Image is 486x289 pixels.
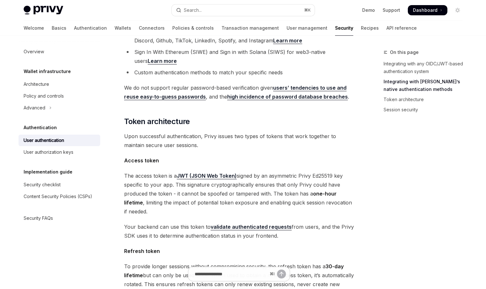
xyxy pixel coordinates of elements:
a: User authentication [19,135,100,146]
div: Security checklist [24,181,61,189]
li: Social authentication through OAuth2.0 with providers like Google, Apple, Twitter, Discord, Githu... [124,27,354,45]
span: Your backend can use this token to from users, and the Privy SDK uses it to determine authenticat... [124,222,354,240]
a: Integrating with any OIDC/JWT-based authentication system [384,59,468,77]
a: Content Security Policies (CSPs) [19,191,100,202]
div: Architecture [24,80,49,88]
a: Learn more [273,37,302,44]
span: ⌘ K [304,8,311,13]
button: Open search [172,4,315,16]
img: light logo [24,6,63,15]
a: Welcome [24,20,44,36]
a: Support [383,7,400,13]
a: Security [335,20,353,36]
a: Connectors [139,20,165,36]
span: Token architecture [124,116,190,127]
h5: Implementation guide [24,168,72,176]
div: Security FAQs [24,214,53,222]
li: Sign In With Ethereum (SIWE) and Sign in with Solana (SIWS) for web3-native users [124,48,354,65]
a: Learn more [148,58,177,64]
strong: Access token [124,157,159,164]
a: Overview [19,46,100,57]
a: Basics [52,20,66,36]
div: Advanced [24,104,45,112]
a: Wallets [115,20,131,36]
span: Dashboard [413,7,437,13]
a: Recipes [361,20,379,36]
a: validate authenticated requests [211,224,292,230]
div: Policy and controls [24,92,64,100]
strong: 30-day lifetime [124,263,344,278]
a: Policies & controls [172,20,214,36]
a: Policy and controls [19,90,100,102]
div: User authentication [24,137,64,144]
a: Transaction management [221,20,279,36]
li: Custom authentication methods to match your specific needs [124,68,354,77]
button: Toggle dark mode [452,5,463,15]
h5: Authentication [24,124,57,131]
a: Architecture [19,78,100,90]
input: Ask a question... [195,267,267,281]
a: high incidence of password database breaches [227,93,348,100]
strong: Refresh token [124,248,160,254]
a: Authentication [74,20,107,36]
a: Security checklist [19,179,100,190]
a: User management [287,20,327,36]
a: Security FAQs [19,212,100,224]
span: The access token is a signed by an asymmetric Privy Ed25519 key specific to your app. This signat... [124,171,354,216]
div: Content Security Policies (CSPs) [24,193,92,200]
button: Toggle Advanced section [19,102,100,114]
a: User authorization keys [19,146,100,158]
a: Integrating with [PERSON_NAME]’s native authentication methods [384,77,468,94]
a: JWT (JSON Web Token) [177,173,237,179]
div: User authorization keys [24,148,73,156]
div: Search... [184,6,202,14]
span: On this page [390,48,419,56]
a: Demo [362,7,375,13]
div: Overview [24,48,44,56]
a: Session security [384,105,468,115]
a: Token architecture [384,94,468,105]
span: Upon successful authentication, Privy issues two types of tokens that work together to maintain s... [124,132,354,150]
h5: Wallet infrastructure [24,68,71,75]
span: We do not support regular password-based verification given , and the . [124,83,354,101]
a: API reference [386,20,417,36]
button: Send message [277,270,286,278]
a: Dashboard [408,5,447,15]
